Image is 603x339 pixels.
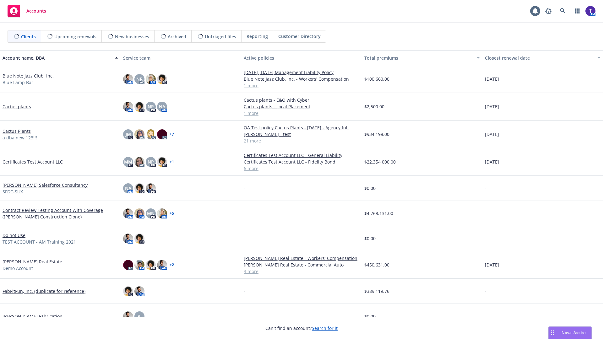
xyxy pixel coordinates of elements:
[485,159,499,165] span: [DATE]
[244,235,245,242] span: -
[134,183,144,193] img: photo
[244,288,245,294] span: -
[148,103,154,110] span: NP
[148,159,154,165] span: NP
[3,159,63,165] a: Certificates Test Account LLC
[123,208,133,218] img: photo
[244,97,359,103] a: Cactus plants - E&O with Cyber
[548,326,592,339] button: Nova Assist
[364,159,396,165] span: $22,354,000.00
[364,235,376,242] span: $0.00
[244,268,359,275] a: 3 more
[126,131,131,137] span: JM
[157,157,167,167] img: photo
[157,74,167,84] img: photo
[244,185,245,191] span: -
[585,6,595,16] img: photo
[134,260,144,270] img: photo
[244,255,359,261] a: [PERSON_NAME] Real Estate - Workers' Compensation
[485,103,499,110] span: [DATE]
[5,2,49,20] a: Accounts
[485,55,594,61] div: Closest renewal date
[123,286,133,296] img: photo
[123,234,133,244] img: photo
[115,33,149,40] span: New businesses
[205,33,236,40] span: Untriaged files
[485,185,486,191] span: -
[3,79,33,86] span: Blue Lamp Bar
[244,69,359,76] a: [DATE]-[DATE] Management Liability Policy
[125,185,131,191] span: NA
[121,50,241,65] button: Service team
[157,260,167,270] img: photo
[3,128,31,134] a: Cactus Plants
[244,124,359,131] a: QA Test policy Cactus Plants - [DATE] - Agency full
[170,160,174,164] a: + 1
[147,210,155,217] span: MN
[312,325,338,331] a: Search for it
[159,103,165,110] span: NA
[134,129,144,139] img: photo
[3,103,31,110] a: Cactus plants
[362,50,482,65] button: Total premiums
[485,313,486,320] span: -
[3,265,33,272] span: Demo Account
[244,210,245,217] span: -
[244,159,359,165] a: Certificates Test Account LLC - Fidelity Bond
[134,208,144,218] img: photo
[265,325,338,331] span: Can't find an account?
[364,313,376,320] span: $0.00
[244,76,359,82] a: Blue Note Jazz Club, Inc. - Workers' Compensation
[170,132,174,136] a: + 7
[364,288,389,294] span: $389,119.76
[542,5,555,17] a: Report a Bug
[244,82,359,89] a: 1 more
[3,232,25,239] a: Do not Use
[485,210,486,217] span: -
[3,239,76,245] span: TEST ACCOUNT - AM Training 2021
[364,131,389,137] span: $934,198.00
[123,102,133,112] img: photo
[244,261,359,268] a: [PERSON_NAME] Real Estate - Commercial Auto
[3,258,62,265] a: [PERSON_NAME] Real Estate
[244,313,245,320] span: -
[26,8,46,13] span: Accounts
[244,152,359,159] a: Certificates Test Account LLC - General Liability
[146,74,156,84] img: photo
[485,131,499,137] span: [DATE]
[170,212,174,215] a: + 5
[485,76,499,82] span: [DATE]
[54,33,96,40] span: Upcoming renewals
[3,288,85,294] a: FabFitFun, Inc. (duplicate for reference)
[3,55,111,61] div: Account name, DBA
[247,33,268,40] span: Reporting
[146,129,156,139] img: photo
[134,286,144,296] img: photo
[123,311,133,321] img: photo
[244,165,359,172] a: 6 more
[3,188,23,195] span: SFDC-SUX
[134,234,144,244] img: photo
[482,50,603,65] button: Closest renewal date
[136,76,143,82] span: NR
[364,103,384,110] span: $2,500.00
[241,50,362,65] button: Active policies
[3,73,54,79] a: Blue Note Jazz Club, Inc.
[485,261,499,268] span: [DATE]
[134,157,144,167] img: photo
[124,159,132,165] span: MM
[123,55,239,61] div: Service team
[485,288,486,294] span: -
[123,260,133,270] img: photo
[571,5,584,17] a: Switch app
[3,182,88,188] a: [PERSON_NAME] Salesforce Consultancy
[146,183,156,193] img: photo
[364,261,389,268] span: $450,631.00
[244,137,359,144] a: 21 more
[549,327,557,339] div: Drag to move
[3,313,62,320] a: [PERSON_NAME] Fabrication
[168,33,186,40] span: Archived
[123,74,133,84] img: photo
